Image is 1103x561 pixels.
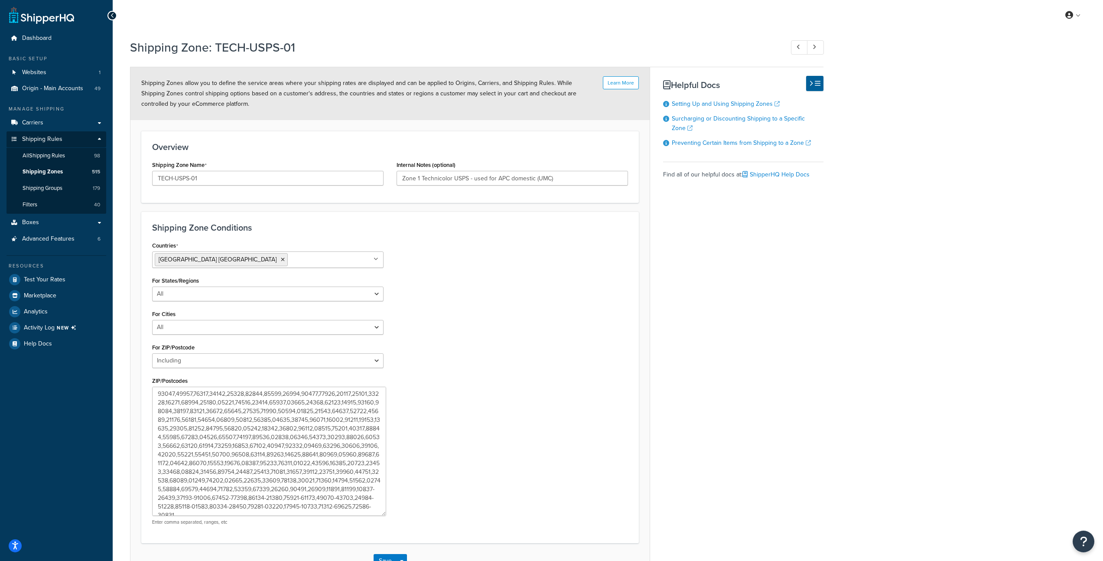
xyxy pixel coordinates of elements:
[672,114,805,133] a: Surcharging or Discounting Shipping to a Specific Zone
[57,324,80,331] span: NEW
[7,180,106,196] a: Shipping Groups179
[24,322,80,333] span: Activity Log
[152,387,386,516] textarea: 93047,49957,76317,34142,25328,82844,85599,26994,90477,77926,20117,25101,33228,16271,68994,25180,0...
[22,219,39,226] span: Boxes
[7,105,106,113] div: Manage Shipping
[742,170,810,179] a: ShipperHQ Help Docs
[152,378,188,384] label: ZIP/Postcodes
[7,131,106,147] a: Shipping Rules
[7,197,106,213] li: Filters
[92,168,100,176] span: 515
[7,131,106,214] li: Shipping Rules
[672,99,780,108] a: Setting Up and Using Shipping Zones
[7,180,106,196] li: Shipping Groups
[7,164,106,180] a: Shipping Zones515
[791,40,808,55] a: Previous Record
[7,197,106,213] a: Filters40
[1073,531,1094,552] button: Open Resource Center
[7,304,106,320] a: Analytics
[7,320,106,336] a: Activity LogNEW
[7,148,106,164] a: AllShipping Rules98
[98,235,101,243] span: 6
[152,242,178,249] label: Countries
[23,201,37,209] span: Filters
[22,69,46,76] span: Websites
[7,272,106,287] a: Test Your Rates
[23,185,62,192] span: Shipping Groups
[22,119,43,127] span: Carriers
[94,85,101,92] span: 49
[24,292,56,300] span: Marketplace
[24,340,52,348] span: Help Docs
[806,76,823,91] button: Hide Help Docs
[397,162,456,168] label: Internal Notes (optional)
[94,201,100,209] span: 40
[7,215,106,231] a: Boxes
[94,152,100,160] span: 98
[99,69,101,76] span: 1
[7,81,106,97] a: Origin - Main Accounts49
[7,288,106,303] a: Marketplace
[93,185,100,192] span: 179
[672,138,811,147] a: Preventing Certain Items from Shipping to a Zone
[7,115,106,131] a: Carriers
[7,30,106,46] a: Dashboard
[152,519,384,525] p: Enter comma separated, ranges, etc
[7,231,106,247] li: Advanced Features
[7,81,106,97] li: Origin - Main Accounts
[159,255,277,264] span: [GEOGRAPHIC_DATA] [GEOGRAPHIC_DATA]
[7,65,106,81] a: Websites1
[24,308,48,316] span: Analytics
[23,168,63,176] span: Shipping Zones
[23,152,65,160] span: All Shipping Rules
[7,164,106,180] li: Shipping Zones
[7,320,106,336] li: [object Object]
[152,162,207,169] label: Shipping Zone Name
[152,344,195,351] label: For ZIP/Postcode
[7,65,106,81] li: Websites
[603,76,639,89] button: Learn More
[7,231,106,247] a: Advanced Features6
[7,55,106,62] div: Basic Setup
[141,78,576,108] span: Shipping Zones allow you to define the service areas where your shipping rates are displayed and ...
[22,85,83,92] span: Origin - Main Accounts
[152,311,176,317] label: For Cities
[807,40,824,55] a: Next Record
[24,276,65,284] span: Test Your Rates
[22,136,62,143] span: Shipping Rules
[663,162,823,181] div: Find all of our helpful docs at:
[152,142,628,152] h3: Overview
[22,35,52,42] span: Dashboard
[152,223,628,232] h3: Shipping Zone Conditions
[22,235,75,243] span: Advanced Features
[130,39,775,56] h1: Shipping Zone: TECH-USPS-01
[7,262,106,270] div: Resources
[152,277,199,284] label: For States/Regions
[663,80,823,90] h3: Helpful Docs
[7,336,106,352] a: Help Docs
